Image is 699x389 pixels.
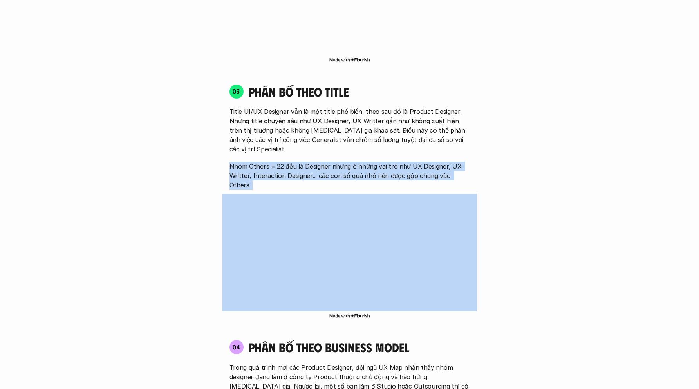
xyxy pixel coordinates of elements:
h4: phân bố theo business model [248,340,409,355]
p: Nhóm Others = 22 đều là Designer nhưng ở những vai trò như UX Designer, UX Writter, Interaction D... [229,162,470,190]
p: 03 [233,88,240,94]
iframe: Interactive or visual content [222,194,477,311]
img: Made with Flourish [329,313,370,319]
img: Made with Flourish [329,57,370,63]
h4: phân bố theo title [248,84,470,99]
p: 04 [233,344,240,350]
p: Title UI/UX Designer vẫn là một title phổ biến, theo sau đó là Product Designer. Những title chuy... [229,107,470,154]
